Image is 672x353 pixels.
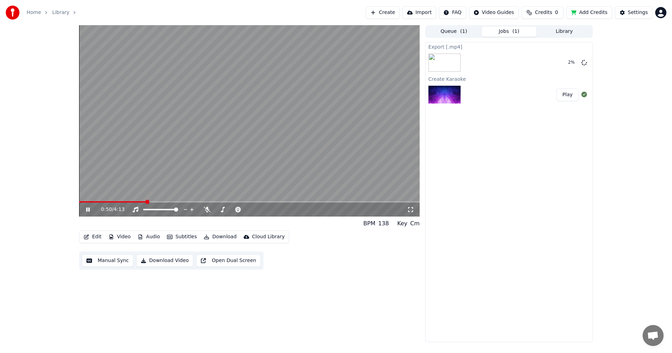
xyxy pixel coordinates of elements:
div: Export [.mp4] [426,42,593,51]
a: Library [52,9,69,16]
button: Settings [615,6,652,19]
button: Create [366,6,400,19]
img: youka [6,6,20,20]
div: / [101,206,118,213]
button: Library [537,27,592,37]
nav: breadcrumb [27,9,80,16]
div: Settings [628,9,648,16]
div: BPM [363,219,375,228]
div: 138 [378,219,389,228]
span: ( 1 ) [512,28,519,35]
a: Open chat [643,325,664,346]
span: Credits [535,9,552,16]
button: Download [201,232,239,242]
div: Create Karaoke [426,75,593,83]
button: Queue [426,27,482,37]
button: FAQ [439,6,466,19]
button: Download Video [136,254,193,267]
button: Credits0 [521,6,563,19]
button: Audio [135,232,163,242]
button: Manual Sync [82,254,133,267]
button: Play [556,89,579,101]
span: 4:13 [114,206,125,213]
button: Subtitles [164,232,199,242]
button: Edit [81,232,104,242]
div: Key [397,219,407,228]
button: Open Dual Screen [196,254,261,267]
div: 2 % [568,60,579,65]
button: Import [402,6,436,19]
span: ( 1 ) [460,28,467,35]
button: Jobs [482,27,537,37]
button: Video [106,232,133,242]
button: Video Guides [469,6,519,19]
span: 0 [555,9,558,16]
div: Cm [410,219,420,228]
div: Cloud Library [252,233,285,240]
button: Add Credits [566,6,612,19]
a: Home [27,9,41,16]
span: 0:50 [101,206,112,213]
